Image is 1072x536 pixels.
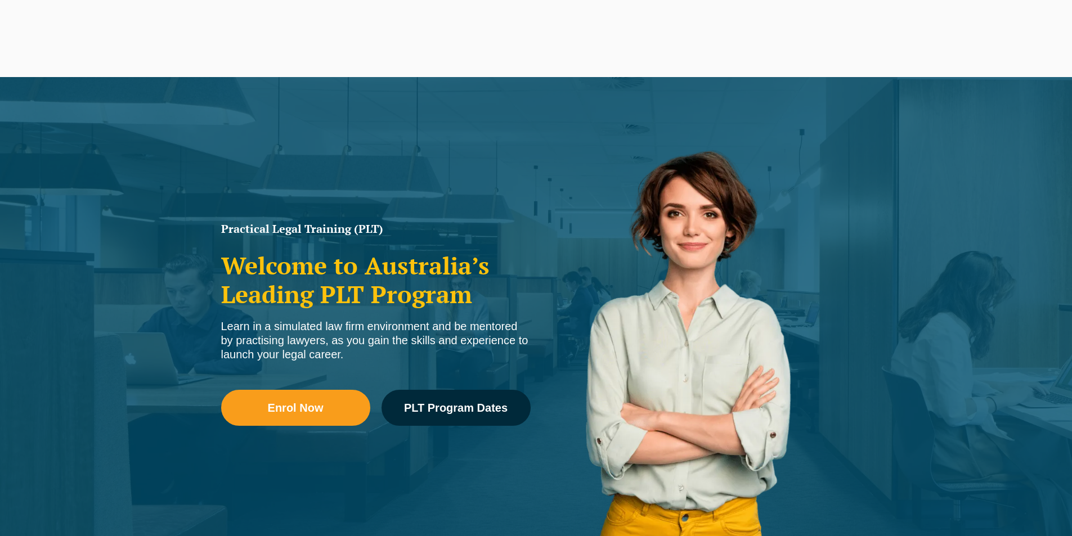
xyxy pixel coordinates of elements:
h1: Practical Legal Training (PLT) [221,223,531,235]
span: Enrol Now [268,402,324,413]
div: Learn in a simulated law firm environment and be mentored by practising lawyers, as you gain the ... [221,319,531,362]
a: Enrol Now [221,390,370,426]
h2: Welcome to Australia’s Leading PLT Program [221,251,531,308]
span: PLT Program Dates [404,402,508,413]
a: PLT Program Dates [382,390,531,426]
